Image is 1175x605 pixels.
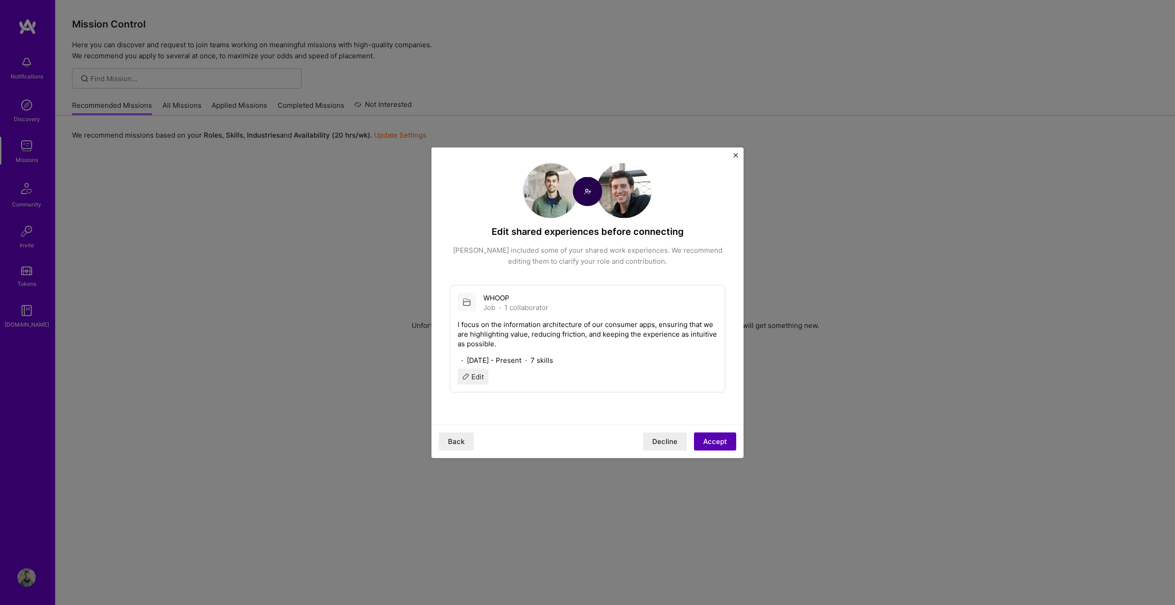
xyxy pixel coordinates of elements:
[573,177,602,206] img: Connect
[643,432,687,450] button: Decline
[439,432,474,450] button: Back
[450,244,725,266] div: [PERSON_NAME] included some of your shared work experiences. We recommend editing them to clarify...
[462,297,472,307] i: icon File
[450,225,725,237] h4: Edit shared experiences before connecting
[483,302,495,312] div: Job
[504,302,548,312] div: 1 collaborator
[525,355,527,365] span: ·
[467,355,521,365] span: [DATE] - Present
[597,163,652,218] img: User Avatar
[523,163,578,218] img: User Avatar
[531,355,553,365] span: 7 skills
[694,432,736,450] button: Accept
[461,355,463,365] span: ·
[458,368,488,384] button: Edit
[483,293,548,302] div: WHOOP
[733,153,738,162] button: Close
[499,302,501,312] span: ·
[458,319,717,348] p: I focus on the information architecture of our consumer apps, ensuring that we are highlighting v...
